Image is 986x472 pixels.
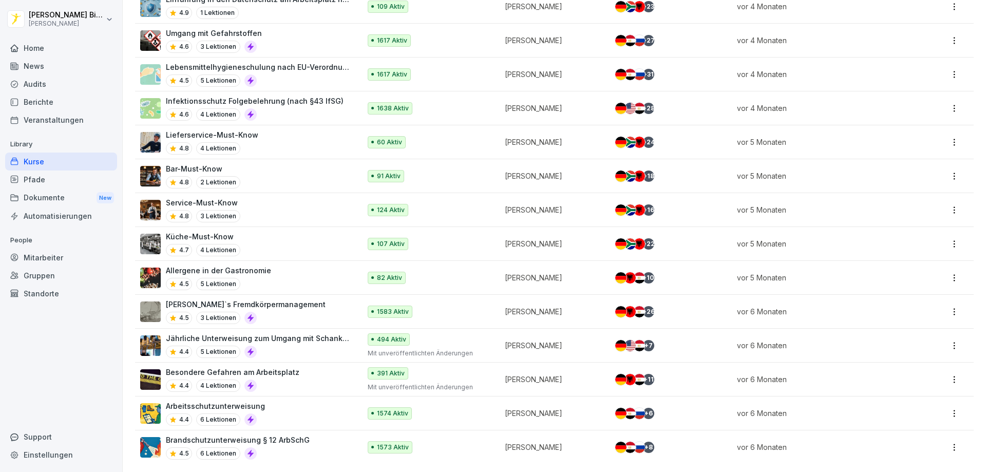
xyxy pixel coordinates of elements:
[505,408,598,419] p: [PERSON_NAME]
[196,413,240,426] p: 6 Lektionen
[179,347,189,356] p: 4.4
[615,1,627,12] img: de.svg
[737,103,901,114] p: vor 4 Monaten
[634,204,645,216] img: al.svg
[179,415,189,424] p: 4.4
[179,76,189,85] p: 4.5
[166,333,350,344] p: Jährliche Unterweisung zum Umgang mit Schankanlagen
[377,369,405,378] p: 391 Aktiv
[5,188,117,207] div: Dokumente
[737,137,901,147] p: vor 5 Monaten
[179,313,189,323] p: 4.5
[140,335,161,356] img: etou62n52bjq4b8bjpe35whp.png
[737,69,901,80] p: vor 4 Monaten
[643,374,654,385] div: + 11
[5,285,117,303] div: Standorte
[643,103,654,114] div: + 28
[505,238,598,249] p: [PERSON_NAME]
[624,238,636,250] img: za.svg
[166,265,271,276] p: Allergene in der Gastronomie
[505,204,598,215] p: [PERSON_NAME]
[634,408,645,419] img: ru.svg
[5,249,117,267] div: Mitarbeiter
[196,74,240,87] p: 5 Lektionen
[643,171,654,182] div: + 18
[196,278,240,290] p: 5 Lektionen
[179,246,189,255] p: 4.7
[634,137,645,148] img: al.svg
[140,268,161,288] img: gsgognukgwbtoe3cnlsjjbmw.png
[505,1,598,12] p: [PERSON_NAME]
[179,381,189,390] p: 4.4
[140,403,161,424] img: bgsrfyvhdm6180ponve2jajk.png
[615,442,627,453] img: de.svg
[5,93,117,111] a: Berichte
[737,1,901,12] p: vor 4 Monaten
[196,244,240,256] p: 4 Lektionen
[615,171,627,182] img: de.svg
[140,301,161,322] img: ltafy9a5l7o16y10mkzj65ij.png
[615,374,627,385] img: de.svg
[615,238,627,250] img: de.svg
[505,103,598,114] p: [PERSON_NAME]
[166,96,344,106] p: Infektionsschutz Folgebelehrung (nach §43 IfSG)
[634,306,645,317] img: eg.svg
[377,443,409,452] p: 1573 Aktiv
[377,104,409,113] p: 1638 Aktiv
[634,35,645,46] img: ru.svg
[368,349,487,358] p: Mit unveröffentlichten Änderungen
[5,57,117,75] div: News
[737,442,901,452] p: vor 6 Monaten
[140,369,161,390] img: zq4t51x0wy87l3xh8s87q7rq.png
[166,62,350,72] p: Lebensmittelhygieneschulung nach EU-Verordnung (EG) Nr. 852 / 2004
[624,340,636,351] img: us.svg
[643,306,654,317] div: + 26
[196,380,240,392] p: 4 Lektionen
[505,137,598,147] p: [PERSON_NAME]
[140,132,161,153] img: hu6txd6pq7tal1w0hbosth6a.png
[634,1,645,12] img: al.svg
[196,176,240,188] p: 2 Lektionen
[179,178,189,187] p: 4.8
[643,442,654,453] div: + 8
[140,234,161,254] img: gxc2tnhhndim38heekucasph.png
[615,408,627,419] img: de.svg
[634,103,645,114] img: eg.svg
[634,340,645,351] img: eg.svg
[643,272,654,284] div: + 10
[643,340,654,351] div: + 7
[377,172,401,181] p: 91 Aktiv
[624,204,636,216] img: za.svg
[505,69,598,80] p: [PERSON_NAME]
[634,442,645,453] img: ru.svg
[5,446,117,464] div: Einstellungen
[615,306,627,317] img: de.svg
[5,171,117,188] div: Pfade
[615,340,627,351] img: de.svg
[5,75,117,93] a: Audits
[179,212,189,221] p: 4.8
[179,110,189,119] p: 4.6
[140,98,161,119] img: tgff07aey9ahi6f4hltuk21p.png
[737,238,901,249] p: vor 5 Monaten
[634,374,645,385] img: eg.svg
[737,35,901,46] p: vor 4 Monaten
[624,69,636,80] img: eg.svg
[5,111,117,129] a: Veranstaltungen
[624,408,636,419] img: eg.svg
[643,35,654,46] div: + 27
[615,204,627,216] img: de.svg
[624,442,636,453] img: eg.svg
[196,447,240,460] p: 6 Lektionen
[5,153,117,171] a: Kurse
[624,171,636,182] img: za.svg
[615,35,627,46] img: de.svg
[179,449,189,458] p: 4.5
[505,306,598,317] p: [PERSON_NAME]
[643,204,654,216] div: + 16
[737,374,901,385] p: vor 6 Monaten
[643,238,654,250] div: + 22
